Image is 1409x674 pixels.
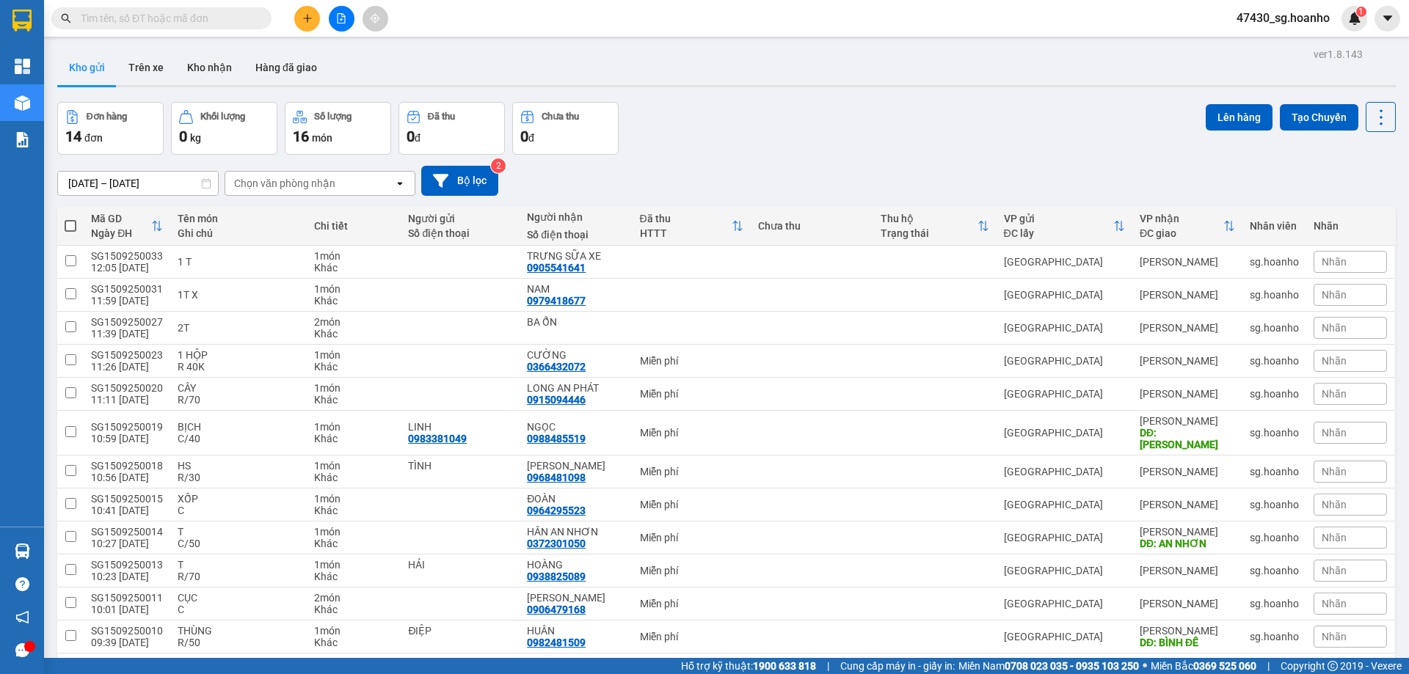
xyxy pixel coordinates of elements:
span: kg [190,132,201,144]
span: notification [15,610,29,624]
div: Khác [314,295,394,307]
span: Miền Nam [958,658,1139,674]
div: C/50 [178,538,299,549]
span: | [827,658,829,674]
div: Trạng thái [881,227,977,239]
div: 0915094446 [527,394,586,406]
div: Khác [314,505,394,516]
div: Khối lượng [200,111,245,122]
sup: 1 [1356,7,1366,17]
div: 1 món [314,493,394,505]
div: ĐC giao [1140,227,1223,239]
div: SG1509250027 [91,316,163,328]
div: [PERSON_NAME] [1140,565,1235,576]
div: Khác [314,637,394,648]
button: Kho nhận [175,50,244,85]
div: sg.hoanho [1250,256,1299,268]
div: Người gửi [408,213,512,224]
div: 0906479168 [527,604,586,615]
div: Chưa thu [758,220,866,232]
div: THÙNG [178,625,299,637]
div: 1 món [314,421,394,433]
div: [GEOGRAPHIC_DATA] [1004,256,1125,268]
div: 1 món [314,526,394,538]
div: MUÔN [527,658,625,670]
div: T [178,559,299,571]
div: Miễn phí [640,565,744,576]
span: Nhãn [1322,388,1347,400]
img: warehouse-icon [15,543,30,559]
div: sg.hoanho [1250,466,1299,477]
div: Khác [314,433,394,444]
div: Miễn phí [640,427,744,439]
div: sg.hoanho [1250,532,1299,543]
input: Select a date range. [58,172,218,195]
div: [PERSON_NAME] [1140,355,1235,367]
div: [GEOGRAPHIC_DATA] [1004,289,1125,301]
div: Khác [314,262,394,274]
div: LINH [408,421,512,433]
div: 1 T [178,256,299,268]
div: 0938825089 [527,571,586,582]
div: 0982481509 [527,637,586,648]
button: Lên hàng [1206,104,1273,131]
img: icon-new-feature [1348,12,1361,25]
div: [PERSON_NAME] [1140,598,1235,609]
div: SG1509250015 [91,493,163,505]
span: search [61,13,71,23]
div: 0988485519 [527,433,586,444]
span: Nhãn [1322,355,1347,367]
div: 09:39 [DATE] [91,637,163,648]
span: Nhãn [1322,598,1347,609]
div: ĐC lấy [1004,227,1113,239]
div: SG1509250019 [91,421,163,433]
div: 11:59 [DATE] [91,295,163,307]
button: caret-down [1375,6,1400,32]
div: sg.hoanho [1250,322,1299,334]
div: [PERSON_NAME] [1140,499,1235,510]
th: Toggle SortBy [84,207,170,246]
span: 47430_sg.hoanho [1225,9,1341,27]
button: file-add [329,6,354,32]
div: 10:56 [DATE] [91,472,163,483]
span: 1 [1358,7,1364,17]
div: 2 món [314,592,394,604]
div: DĐ: AN NHƠN [1140,538,1235,549]
th: Toggle SortBy [873,207,996,246]
div: 10:27 [DATE] [91,538,163,549]
span: copyright [1328,661,1338,671]
div: 0968481098 [527,472,586,483]
img: solution-icon [15,132,30,147]
div: HẢI VÂN [527,592,625,604]
div: Số lượng [314,111,352,122]
div: SG1509250033 [91,250,163,262]
div: SG1509250011 [91,592,163,604]
div: sg.hoanho [1250,499,1299,510]
span: Nhãn [1322,289,1347,301]
span: 0 [407,128,415,145]
button: Trên xe [117,50,175,85]
div: DĐ: BÌNH ĐÊ [1140,637,1235,648]
div: 0979418677 [527,295,586,307]
div: 1 món [314,460,394,472]
th: Toggle SortBy [997,207,1132,246]
div: Số điện thoại [527,229,625,241]
strong: 1900 633 818 [753,660,816,672]
div: SG1509250010 [91,625,163,637]
div: TRƯNG SỮA XE [527,250,625,262]
div: Miễn phí [640,355,744,367]
div: Số điện thoại [408,227,512,239]
div: SG1509250007 [91,658,163,670]
div: [GEOGRAPHIC_DATA] [1004,565,1125,576]
div: CỤC [178,592,299,604]
div: sg.hoanho [1250,565,1299,576]
span: 0 [179,128,187,145]
div: NAM [527,283,625,295]
span: 0 [520,128,528,145]
div: C/40 [178,433,299,444]
span: đơn [84,132,103,144]
div: Khác [314,604,394,615]
div: TÌNH [408,460,512,472]
div: 2 món [314,316,394,328]
div: [PERSON_NAME] [1140,388,1235,400]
